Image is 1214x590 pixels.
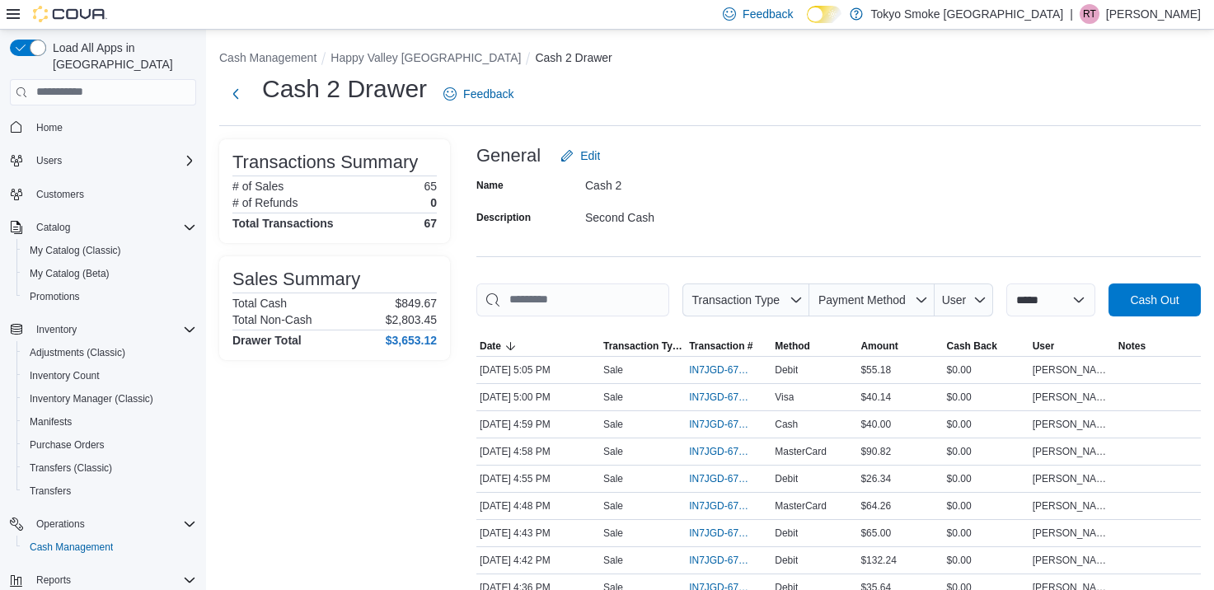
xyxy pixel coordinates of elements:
div: $0.00 [944,496,1029,516]
span: Visa [775,391,794,404]
span: Cash Out [1130,292,1179,308]
span: Cash Management [23,537,196,557]
div: $0.00 [944,550,1029,570]
span: MasterCard [775,499,827,513]
button: Amount [857,336,943,356]
span: Promotions [23,287,196,307]
button: Payment Method [809,283,935,316]
button: Notes [1115,336,1201,356]
a: Cash Management [23,537,120,557]
span: Debit [775,363,798,377]
span: IN7JGD-6741800 [689,391,752,404]
h6: Total Cash [232,297,287,310]
button: Inventory [3,318,203,341]
span: [PERSON_NAME] [1033,499,1112,513]
div: [DATE] 4:58 PM [476,442,600,461]
span: MasterCard [775,445,827,458]
img: Cova [33,6,107,22]
span: Users [36,154,62,167]
div: $0.00 [944,414,1029,434]
span: Transfers (Classic) [30,461,112,475]
button: Cash Out [1109,283,1201,316]
input: This is a search bar. As you type, the results lower in the page will automatically filter. [476,283,669,316]
span: Reports [30,570,196,590]
nav: An example of EuiBreadcrumbs [219,49,1201,69]
button: Users [3,149,203,172]
span: IN7JGD-6741793 [689,418,752,431]
p: Sale [603,391,623,404]
span: $65.00 [860,527,891,540]
span: Operations [36,517,85,531]
span: Inventory [36,323,77,336]
a: Promotions [23,287,87,307]
button: Edit [554,139,607,172]
span: Amount [860,339,898,353]
span: Transfers (Classic) [23,458,196,478]
button: Users [30,151,68,171]
button: My Catalog (Classic) [16,239,203,262]
button: Inventory Manager (Classic) [16,387,203,410]
button: IN7JGD-6741679 [689,523,768,543]
span: Inventory [30,320,196,339]
p: $2,803.45 [386,313,437,326]
span: Notes [1118,339,1146,353]
div: Second Cash [585,204,806,224]
button: User [935,283,993,316]
button: Cash Back [944,336,1029,356]
span: Load All Apps in [GEOGRAPHIC_DATA] [46,40,196,73]
p: $849.67 [395,297,437,310]
span: Inventory Manager (Classic) [23,389,196,409]
h4: $3,653.12 [386,334,437,347]
span: [PERSON_NAME] [1033,554,1112,567]
p: Sale [603,445,623,458]
button: IN7JGD-6741716 [689,496,768,516]
h6: Total Non-Cash [232,313,312,326]
span: Dark Mode [807,23,808,24]
h3: Sales Summary [232,269,360,289]
button: Inventory Count [16,364,203,387]
span: [PERSON_NAME] [1033,418,1112,431]
span: User [942,293,967,307]
span: Purchase Orders [23,435,196,455]
button: Catalog [3,216,203,239]
span: Users [30,151,196,171]
span: My Catalog (Beta) [23,264,196,283]
button: Home [3,115,203,139]
span: Customers [30,184,196,204]
span: User [1033,339,1055,353]
label: Name [476,179,504,192]
input: Dark Mode [807,6,841,23]
button: Promotions [16,285,203,308]
span: Catalog [36,221,70,234]
div: $0.00 [944,469,1029,489]
span: Method [775,339,810,353]
span: Cash Back [947,339,997,353]
h6: # of Refunds [232,196,298,209]
a: Customers [30,185,91,204]
button: IN7JGD-6741843 [689,360,768,380]
span: [PERSON_NAME] [1033,527,1112,540]
span: Debit [775,472,798,485]
button: My Catalog (Beta) [16,262,203,285]
span: $26.34 [860,472,891,485]
button: Transfers [16,480,203,503]
a: My Catalog (Classic) [23,241,128,260]
span: Home [36,121,63,134]
a: Manifests [23,412,78,432]
span: [PERSON_NAME] [1033,472,1112,485]
button: IN7JGD-6741677 [689,550,768,570]
span: My Catalog (Classic) [30,244,121,257]
span: IN7JGD-6741677 [689,554,752,567]
button: IN7JGD-6741769 [689,469,768,489]
button: Purchase Orders [16,433,203,457]
span: My Catalog (Beta) [30,267,110,280]
span: $40.00 [860,418,891,431]
div: [DATE] 4:59 PM [476,414,600,434]
span: Home [30,117,196,138]
a: My Catalog (Beta) [23,264,116,283]
span: Payment Method [818,293,906,307]
span: Inventory Manager (Classic) [30,392,153,405]
button: IN7JGD-6741800 [689,387,768,407]
span: IN7JGD-6741716 [689,499,752,513]
button: Transfers (Classic) [16,457,203,480]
